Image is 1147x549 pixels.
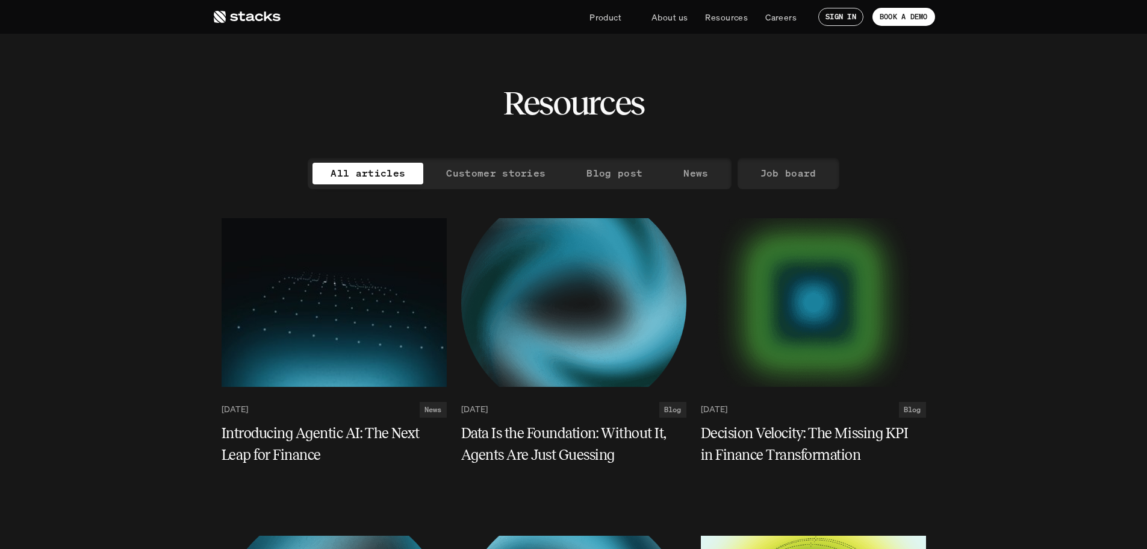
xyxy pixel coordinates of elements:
[446,165,546,182] p: Customer stories
[644,6,695,28] a: About us
[461,404,488,415] p: [DATE]
[651,11,688,24] p: About us
[701,404,727,415] p: [DATE]
[586,165,642,182] p: Blog post
[312,163,423,184] a: All articles
[683,165,708,182] p: News
[758,6,804,28] a: Careers
[424,406,442,414] h2: News
[872,8,935,26] a: BOOK A DEMO
[701,422,926,466] a: Decision Velocity: The Missing KPI in Finance Transformation
[765,11,797,24] p: Careers
[568,163,661,184] a: Blog post
[589,11,621,24] p: Product
[222,422,447,466] a: Introducing Agentic AI: The Next Leap for Finance
[825,13,856,21] p: SIGN IN
[461,402,686,418] a: [DATE]Blog
[461,422,686,466] a: Data Is the Foundation: Without It, Agents Are Just Guessing
[503,84,644,122] h2: Resources
[222,402,447,418] a: [DATE]News
[222,404,248,415] p: [DATE]
[742,163,835,184] a: Job board
[904,406,921,414] h2: Blog
[665,163,726,184] a: News
[698,6,755,28] a: Resources
[818,8,863,26] a: SIGN IN
[705,11,748,24] p: Resources
[701,402,926,418] a: [DATE]Blog
[331,165,405,182] p: All articles
[461,422,672,466] h5: Data Is the Foundation: Without It, Agents Are Just Guessing
[222,422,432,466] h5: Introducing Agentic AI: The Next Leap for Finance
[701,422,912,466] h5: Decision Velocity: The Missing KPI in Finance Transformation
[760,165,816,182] p: Job board
[428,163,564,184] a: Customer stories
[880,13,928,21] p: BOOK A DEMO
[664,406,682,414] h2: Blog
